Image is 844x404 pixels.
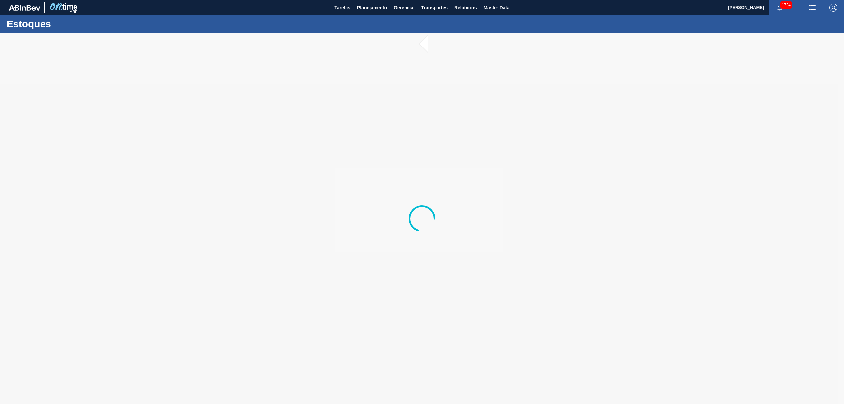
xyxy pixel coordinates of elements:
h1: Estoques [7,20,124,28]
span: Master Data [483,4,509,12]
span: Relatórios [454,4,477,12]
span: Gerencial [394,4,415,12]
img: userActions [808,4,816,12]
img: TNhmsLtSVTkK8tSr43FrP2fwEKptu5GPRR3wAAAABJRU5ErkJggg== [9,5,40,11]
span: Tarefas [334,4,350,12]
span: Planejamento [357,4,387,12]
span: 1724 [780,1,792,9]
span: Transportes [421,4,448,12]
button: Notificações [769,3,790,12]
img: Logout [829,4,837,12]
